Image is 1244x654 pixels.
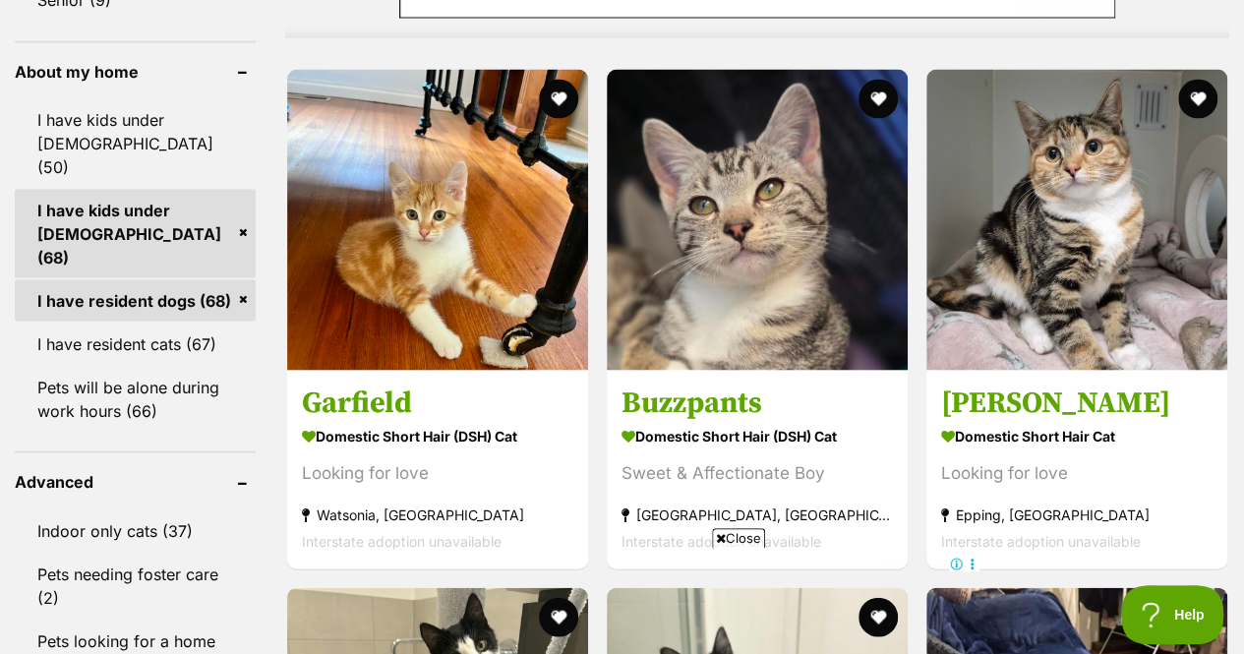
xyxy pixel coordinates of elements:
[265,556,980,644] iframe: Advertisement
[941,459,1213,486] div: Looking for love
[859,79,898,118] button: favourite
[302,532,502,549] span: Interstate adoption unavailable
[15,553,256,618] a: Pets needing foster care (2)
[622,532,821,549] span: Interstate adoption unavailable
[941,384,1213,421] h3: [PERSON_NAME]
[287,69,588,370] img: Garfield - Domestic Short Hair (DSH) Cat
[287,369,588,568] a: Garfield Domestic Short Hair (DSH) Cat Looking for love Watsonia, [GEOGRAPHIC_DATA] Interstate ad...
[15,323,256,364] a: I have resident cats (67)
[622,501,893,527] strong: [GEOGRAPHIC_DATA], [GEOGRAPHIC_DATA]
[302,501,573,527] strong: Watsonia, [GEOGRAPHIC_DATA]
[712,528,765,548] span: Close
[15,98,256,187] a: I have kids under [DEMOGRAPHIC_DATA] (50)
[941,532,1141,549] span: Interstate adoption unavailable
[1178,79,1217,118] button: favourite
[302,459,573,486] div: Looking for love
[607,69,908,370] img: Buzzpants - Domestic Short Hair (DSH) Cat
[302,384,573,421] h3: Garfield
[15,509,256,551] a: Indoor only cats (37)
[15,62,256,80] header: About my home
[1121,585,1224,644] iframe: Help Scout Beacon - Open
[302,421,573,449] strong: Domestic Short Hair (DSH) Cat
[926,69,1227,370] img: Kelly - Domestic Short Hair Cat
[941,501,1213,527] strong: Epping, [GEOGRAPHIC_DATA]
[15,279,256,321] a: I have resident dogs (68)
[607,369,908,568] a: Buzzpants Domestic Short Hair (DSH) Cat Sweet & Affectionate Boy [GEOGRAPHIC_DATA], [GEOGRAPHIC_D...
[539,79,578,118] button: favourite
[941,421,1213,449] strong: Domestic Short Hair Cat
[622,384,893,421] h3: Buzzpants
[15,472,256,490] header: Advanced
[622,459,893,486] div: Sweet & Affectionate Boy
[15,189,256,277] a: I have kids under [DEMOGRAPHIC_DATA] (68)
[926,369,1227,568] a: [PERSON_NAME] Domestic Short Hair Cat Looking for love Epping, [GEOGRAPHIC_DATA] Interstate adopt...
[622,421,893,449] strong: Domestic Short Hair (DSH) Cat
[15,366,256,431] a: Pets will be alone during work hours (66)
